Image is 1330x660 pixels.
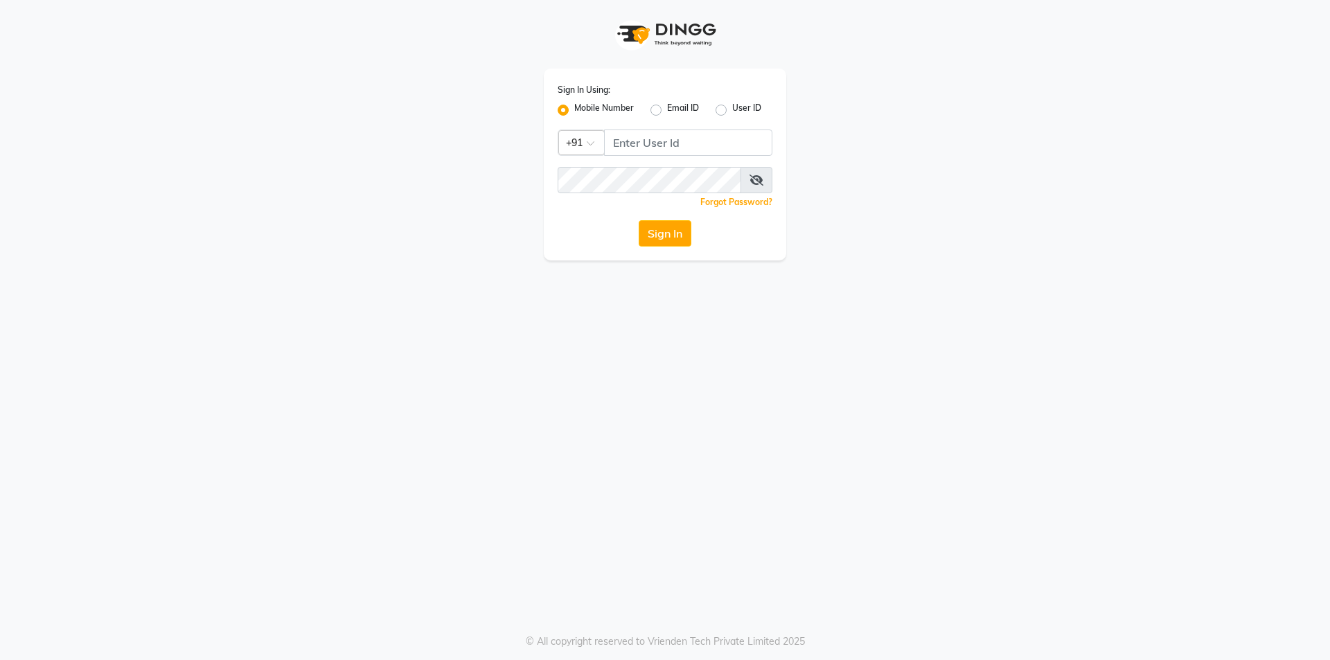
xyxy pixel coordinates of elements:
label: Sign In Using: [558,84,610,96]
label: User ID [732,102,761,118]
input: Username [604,130,772,156]
label: Mobile Number [574,102,634,118]
input: Username [558,167,741,193]
button: Sign In [639,220,691,247]
img: logo1.svg [610,14,720,55]
label: Email ID [667,102,699,118]
a: Forgot Password? [700,197,772,207]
